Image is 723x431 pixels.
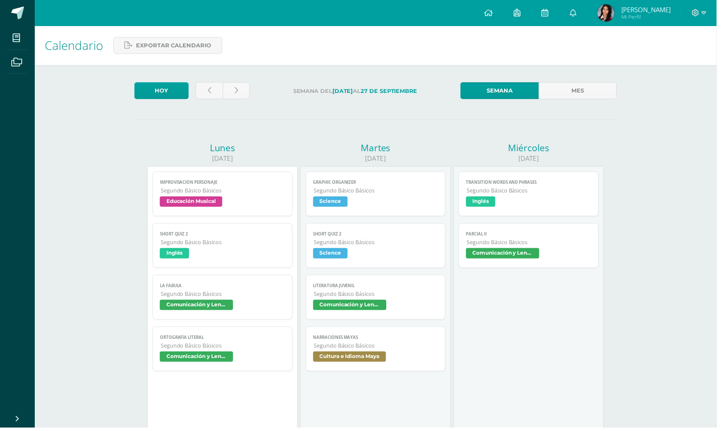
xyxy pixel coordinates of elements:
span: Science [316,250,351,261]
a: IMPROVISACIÓN PERSONAJESegundo Básico BásicosEducación Musical [154,173,295,218]
a: Parcial IISegundo Básico BásicosComunicación y Lenguaje [463,225,604,270]
a: Ortografía literalSegundo Básico BásicosComunicación y Lenguaje [154,329,295,375]
span: Cultura e Idioma Maya [316,355,389,365]
span: Comunicación y Lenguaje [161,355,235,365]
span: Comunicación y Lenguaje [161,302,235,313]
span: Inglés [161,250,191,261]
a: La fábulaSegundo Básico BásicosComunicación y Lenguaje [154,277,295,322]
span: Graphic Organizer [316,181,442,187]
span: Parcial II [470,233,597,239]
span: Segundo Básico Básicos [317,345,442,352]
span: Segundo Básico Básicos [317,189,442,196]
span: Segundo Básico Básicos [162,241,288,248]
a: Graphic OrganizerSegundo Básico BásicosScience [308,173,450,218]
span: Segundo Básico Básicos [162,293,288,300]
span: Mi Perfil [627,13,677,20]
div: Miércoles [458,143,609,155]
span: Exportar calendario [137,38,213,54]
span: Segundo Básico Básicos [471,189,597,196]
span: Segundo Básico Básicos [317,293,442,300]
label: Semana del al [259,83,458,101]
div: Lunes [149,143,300,155]
span: Transition words and phrases [470,181,597,187]
div: [DATE] [303,155,454,164]
a: Mes [544,83,622,100]
span: Segundo Básico Básicos [471,241,597,248]
span: Segundo Básico Básicos [317,241,442,248]
span: Calendario [45,37,104,54]
a: Hoy [136,83,190,100]
div: Martes [303,143,454,155]
strong: 27 de Septiembre [364,89,421,95]
span: Segundo Básico Básicos [162,345,288,352]
span: Educación Musical [161,198,224,209]
span: [PERSON_NAME] [627,5,677,14]
div: [DATE] [149,155,300,164]
a: Short Quiz 2Segundo Básico BásicosInglés [154,225,295,270]
a: Short Quiz 2Segundo Básico BásicosScience [308,225,450,270]
img: 50f5168d7405944905a10948b013abec.png [603,4,620,22]
a: Literatura juvenilSegundo Básico BásicosComunicación y Lenguaje [308,277,450,322]
span: Short Quiz 2 [316,233,442,239]
span: Comunicación y Lenguaje [316,302,390,313]
span: Inglés [470,198,500,209]
a: Transition words and phrasesSegundo Básico BásicosInglés [463,173,604,218]
span: Science [316,198,351,209]
a: Narraciones mayasSegundo Básico BásicosCultura e Idioma Maya [308,329,450,375]
a: Exportar calendario [114,37,224,54]
span: Narraciones mayas [316,338,442,343]
a: Semana [464,83,543,100]
span: La fábula [161,285,288,291]
strong: [DATE] [335,89,356,95]
span: Segundo Básico Básicos [162,189,288,196]
span: IMPROVISACIÓN PERSONAJE [161,181,288,187]
span: Short Quiz 2 [161,233,288,239]
span: Ortografía literal [161,338,288,343]
div: [DATE] [458,155,609,164]
span: Comunicación y Lenguaje [470,250,544,261]
span: Literatura juvenil [316,285,442,291]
